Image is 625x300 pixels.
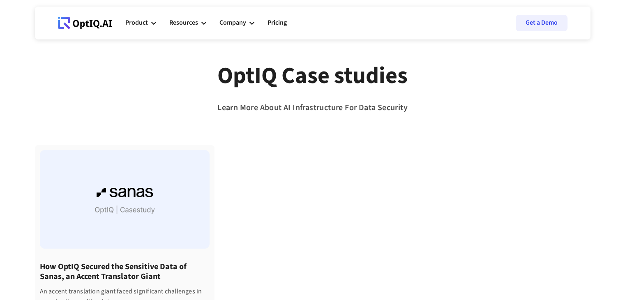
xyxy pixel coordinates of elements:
div: Product [125,11,156,35]
a: Pricing [268,11,287,35]
div: Company [219,11,254,35]
div: Resources [169,11,206,35]
div: OptIQ Case studies [217,62,408,90]
div: Learn More About AI Infrastructure For Data Security [217,100,408,115]
div: Resources [169,17,198,28]
h4: How OptIQ Secured the Sensitive Data of Sanas, an Accent Translator Giant [40,262,210,282]
div: Company [219,17,246,28]
div: Product [125,17,148,28]
a: Webflow Homepage [58,11,112,35]
a: Get a Demo [516,15,567,31]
